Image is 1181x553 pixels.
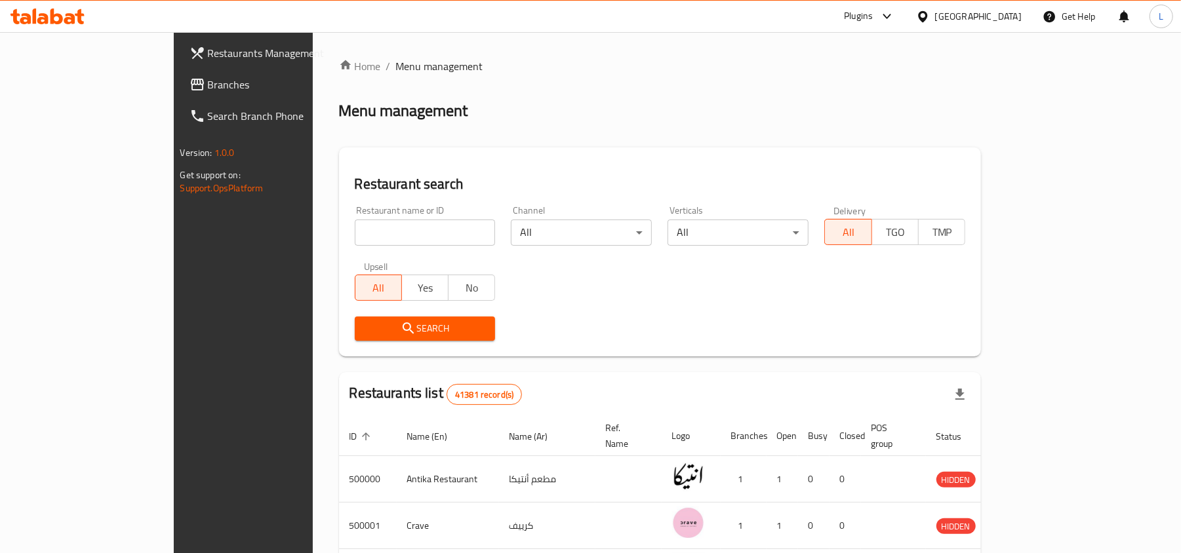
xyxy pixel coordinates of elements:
th: Closed [830,416,861,456]
h2: Restaurants list [350,383,523,405]
span: TGO [877,223,913,242]
h2: Restaurant search [355,174,966,194]
input: Search for restaurant name or ID.. [355,219,496,246]
td: Crave [397,503,499,549]
td: 1 [721,456,767,503]
span: Search Branch Phone [208,108,361,124]
div: HIDDEN [936,472,976,487]
span: Ref. Name [606,420,646,451]
td: كرييف [499,503,595,549]
button: Yes [401,275,449,301]
span: Branches [208,77,361,92]
div: All [511,219,652,246]
td: 0 [798,456,830,503]
th: Busy [798,416,830,456]
span: HIDDEN [936,519,976,534]
button: Search [355,316,496,341]
span: POS group [871,420,910,451]
div: All [668,219,809,246]
li: / [386,58,391,74]
span: Menu management [396,58,483,74]
span: Search [365,320,485,337]
button: All [355,275,402,301]
span: No [454,278,490,297]
a: Search Branch Phone [179,100,371,132]
td: 1 [721,503,767,549]
span: HIDDEN [936,472,976,487]
span: ID [350,429,374,444]
div: Plugins [844,9,873,24]
td: 1 [767,456,798,503]
div: [GEOGRAPHIC_DATA] [935,9,1022,24]
span: Version: [180,144,212,161]
th: Open [767,416,798,456]
button: TGO [871,219,919,245]
th: Logo [662,416,721,456]
a: Restaurants Management [179,37,371,69]
a: Support.OpsPlatform [180,180,264,197]
span: Name (Ar) [510,429,565,444]
span: All [830,223,866,242]
button: TMP [918,219,965,245]
button: No [448,275,495,301]
span: 41381 record(s) [447,389,521,401]
a: Branches [179,69,371,100]
div: Total records count [447,384,522,405]
span: TMP [924,223,960,242]
div: Export file [944,379,976,410]
label: Delivery [833,206,866,215]
button: All [824,219,871,245]
span: Status [936,429,979,444]
td: 0 [830,456,861,503]
img: Antika Restaurant [672,460,705,493]
td: 1 [767,503,798,549]
span: L [1159,9,1163,24]
span: Yes [407,278,443,297]
td: 0 [798,503,830,549]
span: 1.0.0 [214,144,235,161]
span: Restaurants Management [208,45,361,61]
img: Crave [672,506,705,539]
td: 0 [830,503,861,549]
td: Antika Restaurant [397,456,499,503]
label: Upsell [364,261,388,271]
span: Get support on: [180,166,241,183]
td: مطعم أنتيكا [499,456,595,503]
nav: breadcrumb [339,58,982,74]
span: All [361,278,397,297]
h2: Menu management [339,100,468,121]
th: Branches [721,416,767,456]
span: Name (En) [407,429,465,444]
